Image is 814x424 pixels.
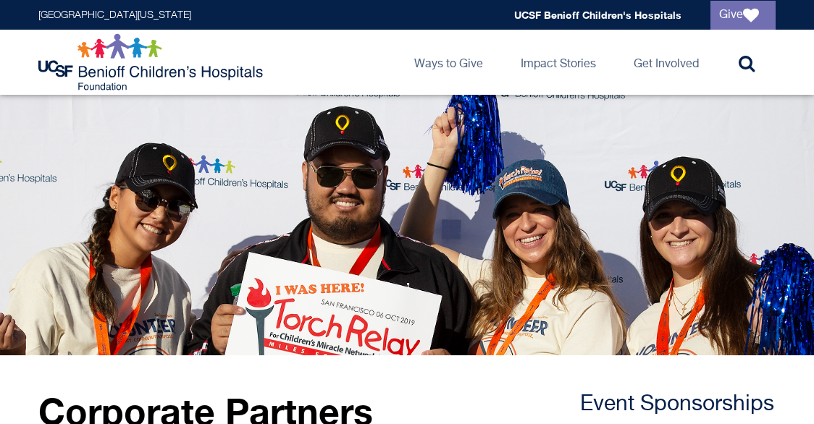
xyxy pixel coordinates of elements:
img: Logo for UCSF Benioff Children's Hospitals Foundation [38,33,267,91]
a: UCSF Benioff Children's Hospitals [514,9,681,21]
a: Get Involved [622,30,710,95]
a: Impact Stories [509,30,608,95]
a: Give [710,1,776,30]
a: Ways to Give [403,30,495,95]
a: [GEOGRAPHIC_DATA][US_STATE] [38,10,191,20]
h3: Event Sponsorships [580,391,776,417]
